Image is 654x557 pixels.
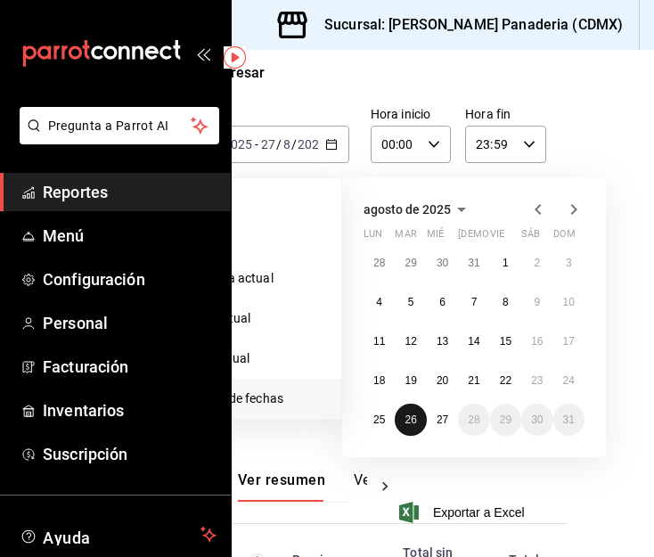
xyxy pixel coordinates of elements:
[437,335,448,348] abbr: 13 de agosto de 2025
[364,199,472,220] button: agosto de 2025
[566,257,572,269] abbr: 3 de agosto de 2025
[310,14,623,36] h3: Sucursal: [PERSON_NAME] Panaderia (CDMX)
[373,335,385,348] abbr: 11 de agosto de 2025
[553,325,585,357] button: 17 de agosto de 2025
[534,296,540,308] abbr: 9 de agosto de 2025
[297,137,327,152] input: ----
[521,325,552,357] button: 16 de agosto de 2025
[276,137,282,152] span: /
[503,257,509,269] abbr: 1 de agosto de 2025
[43,524,193,545] span: Ayuda
[206,64,265,81] span: Regresar
[371,108,451,120] label: Hora inicio
[521,365,552,397] button: 23 de agosto de 2025
[563,335,575,348] abbr: 17 de agosto de 2025
[395,365,426,397] button: 19 de agosto de 2025
[395,247,426,279] button: 29 de julio de 2025
[43,224,217,248] span: Menú
[408,296,414,308] abbr: 5 de agosto de 2025
[553,404,585,436] button: 31 de agosto de 2025
[255,137,258,152] span: -
[468,335,479,348] abbr: 14 de agosto de 2025
[490,247,521,279] button: 1 de agosto de 2025
[364,404,395,436] button: 25 de agosto de 2025
[458,247,489,279] button: 31 de julio de 2025
[490,286,521,318] button: 8 de agosto de 2025
[395,325,426,357] button: 12 de agosto de 2025
[174,108,349,120] label: Fecha
[395,286,426,318] button: 5 de agosto de 2025
[373,414,385,426] abbr: 25 de agosto de 2025
[490,365,521,397] button: 22 de agosto de 2025
[458,286,489,318] button: 7 de agosto de 2025
[189,229,327,248] span: Ayer
[534,257,540,269] abbr: 2 de agosto de 2025
[189,189,327,208] span: Hoy
[465,108,545,120] label: Hora fin
[373,374,385,387] abbr: 18 de agosto de 2025
[403,502,525,523] button: Exportar a Excel
[490,228,504,247] abbr: viernes
[405,257,416,269] abbr: 29 de julio de 2025
[427,286,458,318] button: 6 de agosto de 2025
[521,404,552,436] button: 30 de agosto de 2025
[291,137,297,152] span: /
[364,247,395,279] button: 28 de julio de 2025
[48,117,192,135] span: Pregunta a Parrot AI
[43,442,217,466] span: Suscripción
[531,335,543,348] abbr: 16 de agosto de 2025
[468,414,479,426] abbr: 28 de agosto de 2025
[43,267,217,291] span: Configuración
[189,349,327,368] span: Año actual
[521,286,552,318] button: 9 de agosto de 2025
[458,365,489,397] button: 21 de agosto de 2025
[43,355,217,379] span: Facturación
[563,296,575,308] abbr: 10 de agosto de 2025
[364,228,382,247] abbr: lunes
[468,374,479,387] abbr: 21 de agosto de 2025
[471,296,478,308] abbr: 7 de agosto de 2025
[196,46,210,61] button: open_drawer_menu
[500,335,511,348] abbr: 15 de agosto de 2025
[282,137,291,152] input: --
[437,374,448,387] abbr: 20 de agosto de 2025
[20,107,219,144] button: Pregunta a Parrot AI
[405,414,416,426] abbr: 26 de agosto de 2025
[427,247,458,279] button: 30 de julio de 2025
[490,404,521,436] button: 29 de agosto de 2025
[405,374,416,387] abbr: 19 de agosto de 2025
[553,286,585,318] button: 10 de agosto de 2025
[553,228,576,247] abbr: domingo
[189,269,327,288] span: Semana actual
[458,404,489,436] button: 28 de agosto de 2025
[500,414,511,426] abbr: 29 de agosto de 2025
[500,374,511,387] abbr: 22 de agosto de 2025
[427,228,444,247] abbr: miércoles
[238,471,325,502] button: Ver resumen
[223,137,253,152] input: ----
[563,374,575,387] abbr: 24 de agosto de 2025
[43,180,217,204] span: Reportes
[364,202,451,217] span: agosto de 2025
[531,414,543,426] abbr: 30 de agosto de 2025
[364,286,395,318] button: 4 de agosto de 2025
[189,309,327,328] span: Mes actual
[427,325,458,357] button: 13 de agosto de 2025
[260,137,276,152] input: --
[437,257,448,269] abbr: 30 de julio de 2025
[405,335,416,348] abbr: 12 de agosto de 2025
[224,46,246,69] img: Tooltip marker
[458,228,563,247] abbr: jueves
[531,374,543,387] abbr: 23 de agosto de 2025
[12,129,219,148] a: Pregunta a Parrot AI
[376,296,382,308] abbr: 4 de agosto de 2025
[364,325,395,357] button: 11 de agosto de 2025
[503,296,509,308] abbr: 8 de agosto de 2025
[238,471,367,502] div: navigation tabs
[458,325,489,357] button: 14 de agosto de 2025
[490,325,521,357] button: 15 de agosto de 2025
[427,404,458,436] button: 27 de agosto de 2025
[427,365,458,397] button: 20 de agosto de 2025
